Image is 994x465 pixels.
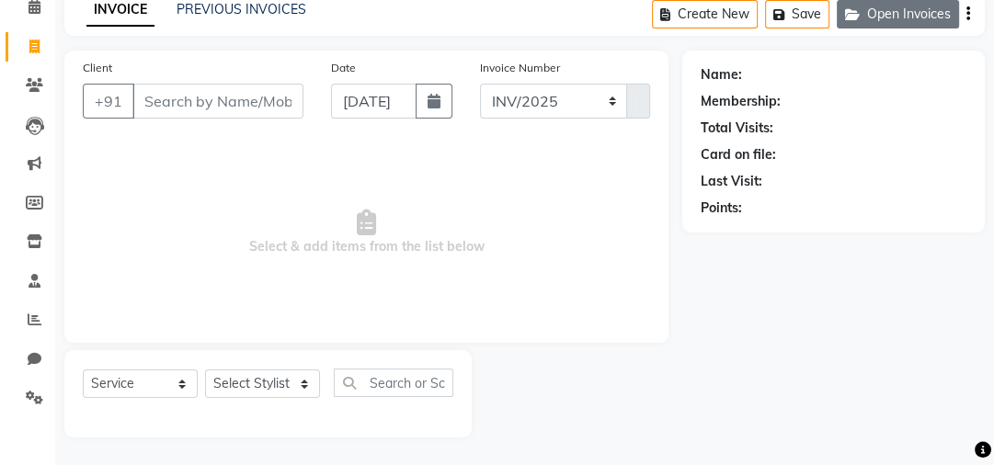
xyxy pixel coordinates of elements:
[83,141,650,324] span: Select & add items from the list below
[701,172,762,191] div: Last Visit:
[701,198,742,218] div: Points:
[331,60,356,76] label: Date
[83,60,112,76] label: Client
[701,65,742,85] div: Name:
[701,92,781,111] div: Membership:
[83,84,134,119] button: +91
[480,60,560,76] label: Invoice Number
[701,119,773,138] div: Total Visits:
[701,145,776,164] div: Card on file:
[132,84,303,119] input: Search by Name/Mobile/Email/Code
[177,1,306,17] a: PREVIOUS INVOICES
[334,369,453,397] input: Search or Scan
